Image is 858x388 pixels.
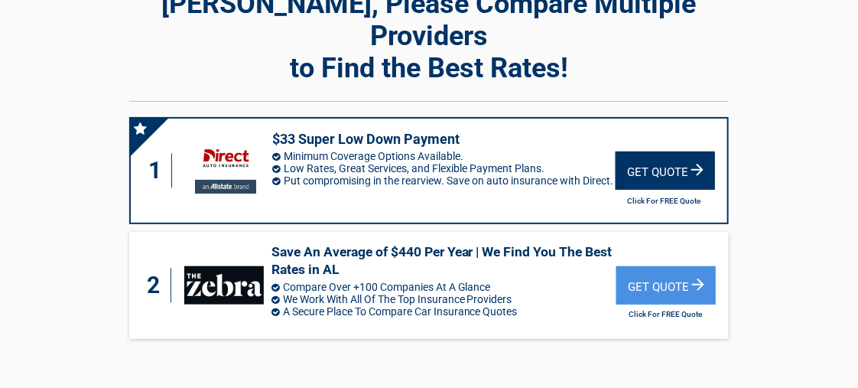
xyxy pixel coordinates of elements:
[271,243,616,279] h3: Save An Average of $440 Per Year | We Find You The Best Rates in AL
[271,281,616,293] li: Compare Over +100 Companies At A Glance
[185,140,264,201] img: directauto's logo
[146,154,172,188] div: 1
[272,130,616,148] h3: $33 Super Low Down Payment
[616,310,715,318] h2: Click For FREE Quote
[616,266,716,305] div: Get Quote
[272,150,616,162] li: Minimum Coverage Options Available.
[272,174,616,187] li: Put compromising in the rearview. Save on auto insurance with Direct.
[616,152,715,190] div: Get Quote
[616,197,713,205] h2: Click For FREE Quote
[271,305,616,318] li: A Secure Place To Compare Car Insurance Quotes
[272,162,616,174] li: Low Rates, Great Services, and Flexible Payment Plans.
[271,293,616,305] li: We Work With All Of The Top Insurance Providers
[145,269,171,303] div: 2
[184,266,264,305] img: thezebra's logo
